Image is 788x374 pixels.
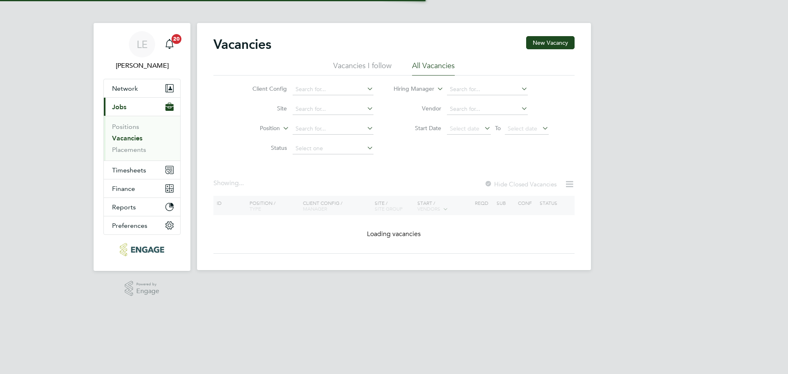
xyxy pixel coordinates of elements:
[112,146,146,154] a: Placements
[94,23,190,271] nav: Main navigation
[293,143,373,154] input: Select one
[104,198,180,216] button: Reports
[394,124,441,132] label: Start Date
[293,123,373,135] input: Search for...
[103,61,181,71] span: Laurence Elkington
[103,243,181,256] a: Go to home page
[412,61,455,76] li: All Vacancies
[450,125,479,132] span: Select date
[387,85,434,93] label: Hiring Manager
[112,134,142,142] a: Vacancies
[240,144,287,151] label: Status
[112,85,138,92] span: Network
[112,166,146,174] span: Timesheets
[213,36,271,53] h2: Vacancies
[112,185,135,193] span: Finance
[240,85,287,92] label: Client Config
[508,125,537,132] span: Select date
[137,39,148,50] span: LE
[213,179,245,188] div: Showing
[293,84,373,95] input: Search for...
[136,288,159,295] span: Engage
[125,281,160,296] a: Powered byEngage
[447,84,528,95] input: Search for...
[104,161,180,179] button: Timesheets
[112,203,136,211] span: Reports
[103,31,181,71] a: LE[PERSON_NAME]
[104,179,180,197] button: Finance
[104,98,180,116] button: Jobs
[112,222,147,229] span: Preferences
[239,179,244,187] span: ...
[240,105,287,112] label: Site
[112,123,139,131] a: Positions
[233,124,280,133] label: Position
[172,34,181,44] span: 20
[112,103,126,111] span: Jobs
[136,281,159,288] span: Powered by
[492,123,503,133] span: To
[120,243,164,256] img: huntereducation-logo-retina.png
[333,61,392,76] li: Vacancies I follow
[526,36,575,49] button: New Vacancy
[104,79,180,97] button: Network
[161,31,178,57] a: 20
[104,216,180,234] button: Preferences
[447,103,528,115] input: Search for...
[104,116,180,161] div: Jobs
[394,105,441,112] label: Vendor
[484,180,557,188] label: Hide Closed Vacancies
[293,103,373,115] input: Search for...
